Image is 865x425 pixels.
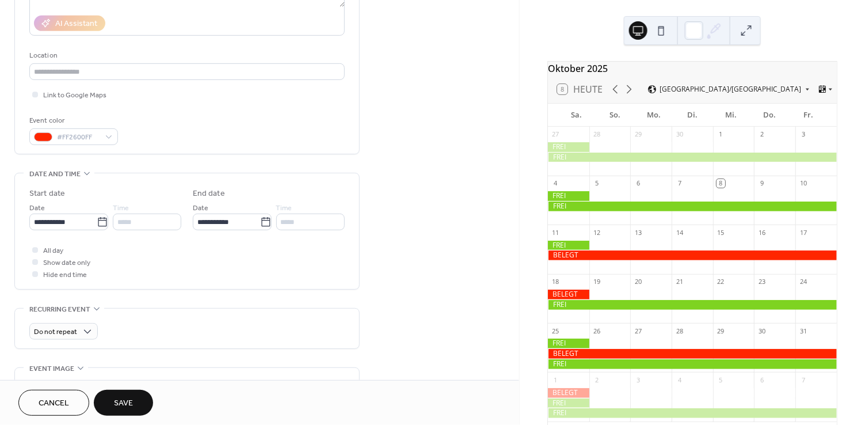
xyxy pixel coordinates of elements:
[548,399,589,408] div: FREI
[29,303,90,316] span: Recurring event
[675,278,684,286] div: 21
[799,327,807,335] div: 31
[551,130,560,139] div: 27
[593,130,601,139] div: 28
[548,339,589,348] div: FREI
[660,86,801,93] span: [GEOGRAPHIC_DATA]/[GEOGRAPHIC_DATA]
[276,203,292,215] span: Time
[634,130,642,139] div: 29
[43,270,87,282] span: Hide end time
[717,327,725,335] div: 29
[717,228,725,237] div: 15
[717,179,725,188] div: 8
[634,375,642,384] div: 3
[593,179,601,188] div: 5
[548,388,589,398] div: BELEGT
[29,115,116,127] div: Event color
[29,168,81,180] span: Date and time
[39,398,69,410] span: Cancel
[799,228,807,237] div: 17
[29,188,65,200] div: Start date
[757,130,766,139] div: 2
[799,130,807,139] div: 3
[551,327,560,335] div: 25
[548,408,837,418] div: FREI
[57,132,100,144] span: #FF2600FF
[717,375,725,384] div: 5
[548,251,837,260] div: BELEGT
[548,153,837,162] div: FREI
[757,327,766,335] div: 30
[548,202,837,211] div: FREI
[548,241,589,251] div: FREI
[593,228,601,237] div: 12
[675,228,684,237] div: 14
[675,179,684,188] div: 7
[717,278,725,286] div: 22
[675,130,684,139] div: 30
[551,228,560,237] div: 11
[114,398,133,410] span: Save
[596,104,634,127] div: So.
[18,390,89,416] button: Cancel
[675,327,684,335] div: 28
[757,228,766,237] div: 16
[675,375,684,384] div: 4
[551,375,560,384] div: 1
[634,179,642,188] div: 6
[551,278,560,286] div: 18
[593,278,601,286] div: 19
[548,142,589,152] div: FREI
[548,359,837,369] div: FREI
[94,390,153,416] button: Save
[799,375,807,384] div: 7
[673,104,711,127] div: Di.
[548,290,589,299] div: BELEGT
[551,179,560,188] div: 4
[548,349,837,359] div: BELEGT
[799,278,807,286] div: 24
[634,278,642,286] div: 20
[548,62,837,75] div: Oktober 2025
[750,104,789,127] div: Do.
[557,104,596,127] div: Sa.
[634,228,642,237] div: 13
[43,257,90,270] span: Show date only
[634,327,642,335] div: 27
[757,179,766,188] div: 9
[757,278,766,286] div: 23
[757,375,766,384] div: 6
[634,104,673,127] div: Mo.
[43,90,106,102] span: Link to Google Maps
[799,179,807,188] div: 10
[193,188,225,200] div: End date
[29,203,45,215] span: Date
[717,130,725,139] div: 1
[711,104,750,127] div: Mi.
[113,203,129,215] span: Time
[43,245,63,257] span: All day
[29,50,342,62] div: Location
[548,300,837,310] div: FREI
[29,363,74,375] span: Event image
[34,326,77,339] span: Do not repeat
[789,104,828,127] div: Fr.
[593,375,601,384] div: 2
[548,191,589,201] div: FREI
[193,203,208,215] span: Date
[593,327,601,335] div: 26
